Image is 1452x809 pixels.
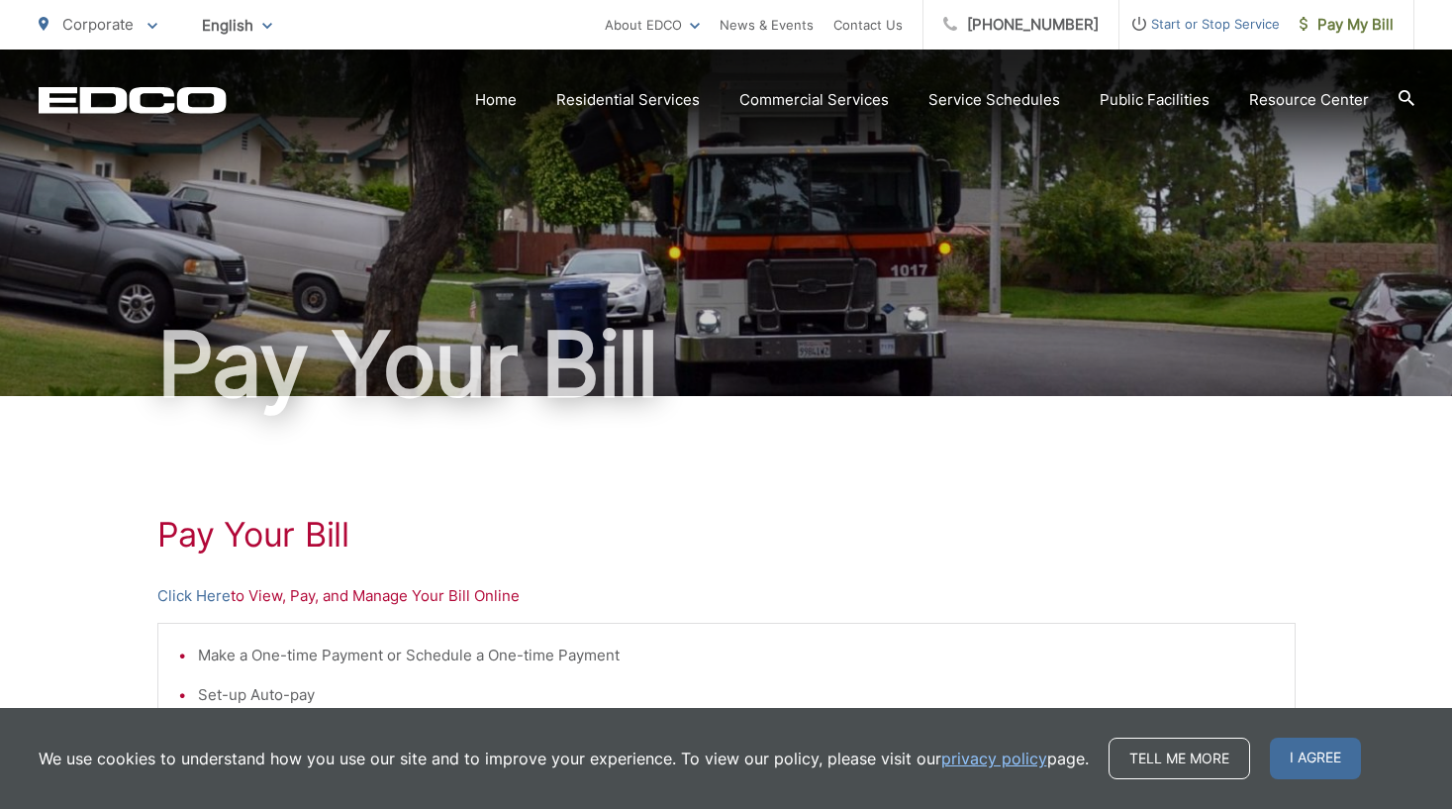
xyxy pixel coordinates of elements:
[157,584,1296,608] p: to View, Pay, and Manage Your Bill Online
[1100,88,1210,112] a: Public Facilities
[556,88,700,112] a: Residential Services
[39,747,1089,770] p: We use cookies to understand how you use our site and to improve your experience. To view our pol...
[720,13,814,37] a: News & Events
[39,315,1414,414] h1: Pay Your Bill
[941,747,1047,770] a: privacy policy
[1270,738,1361,779] span: I agree
[62,15,134,34] span: Corporate
[187,8,287,43] span: English
[605,13,700,37] a: About EDCO
[39,86,227,114] a: EDCD logo. Return to the homepage.
[1109,738,1250,779] a: Tell me more
[833,13,903,37] a: Contact Us
[928,88,1060,112] a: Service Schedules
[1249,88,1369,112] a: Resource Center
[1300,13,1394,37] span: Pay My Bill
[157,584,231,608] a: Click Here
[198,644,1275,667] li: Make a One-time Payment or Schedule a One-time Payment
[198,683,1275,707] li: Set-up Auto-pay
[157,515,1296,555] h1: Pay Your Bill
[739,88,889,112] a: Commercial Services
[475,88,517,112] a: Home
